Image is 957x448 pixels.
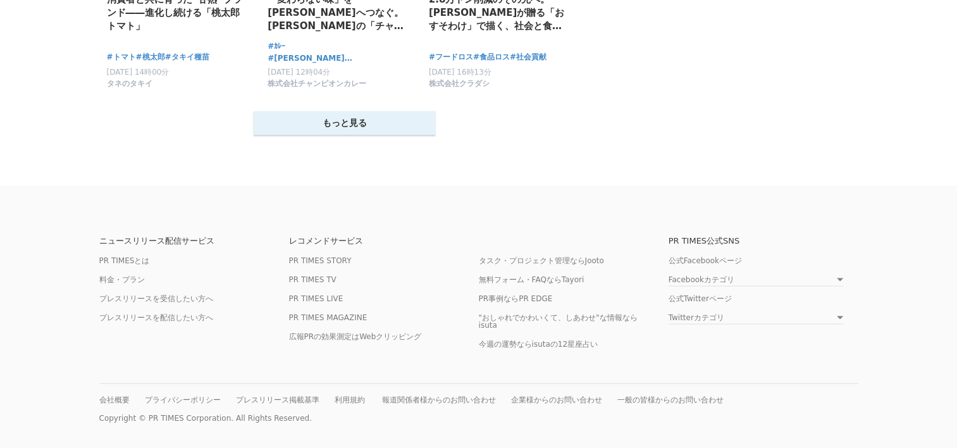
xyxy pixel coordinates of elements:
[382,395,496,404] a: 報道関係者様からのお問い合わせ
[254,111,436,135] button: もっと見る
[479,256,604,265] a: タスク・プロジェクト管理ならJooto
[289,237,479,245] p: レコメンドサービス
[669,256,742,265] a: 公式Facebookページ
[289,294,343,303] a: PR TIMES LIVE
[335,395,365,404] a: 利用規約
[145,395,221,404] a: プライバシーポリシー
[268,78,366,89] span: 株式会社チャンピオンカレー
[289,256,352,265] a: PR TIMES STORY
[99,256,150,265] a: PR TIMESとは
[107,51,136,63] a: #トマト
[107,78,152,89] span: タネのタキイ
[107,82,152,91] a: タネのタキイ
[99,414,858,423] p: Copyright © PR TIMES Corporation. All Rights Reserved.
[669,314,843,325] a: Twitterカテゴリ
[669,294,732,303] a: 公式Twitterページ
[429,82,490,91] a: 株式会社クラダシ
[669,237,858,245] p: PR TIMES公式SNS
[429,68,491,77] span: [DATE] 16時13分
[429,51,473,63] a: #フードロス
[99,313,213,322] a: プレスリリースを配信したい方へ
[510,51,546,63] a: #社会貢献
[107,68,170,77] span: [DATE] 14時00分
[289,313,367,322] a: PR TIMES MAGAZINE
[99,275,145,284] a: 料金・プラン
[99,237,289,245] p: ニュースリリース配信サービス
[99,395,130,404] a: 会社概要
[136,51,165,63] a: #桃太郎
[165,51,209,63] a: #タキイ種苗
[268,40,285,53] a: #ｶﾚｰ
[479,340,598,349] a: 今週の運勢ならisutaの12星座占い
[479,313,638,330] a: "おしゃれでかわいくて、しあわせ"な情報ならisuta
[268,68,330,77] span: [DATE] 12時04分
[669,276,843,287] a: Facebookカテゴリ
[268,82,366,91] a: 株式会社チャンピオンカレー
[289,332,422,341] a: 広報PRの効果測定はWebクリッピング
[99,294,213,303] a: プレスリリースを受信したい方へ
[289,275,336,284] a: PR TIMES TV
[511,395,602,404] a: 企業様からのお問い合わせ
[479,275,584,284] a: 無料フォーム・FAQならTayori
[268,53,409,65] a: #[PERSON_NAME][GEOGRAPHIC_DATA]
[473,51,510,63] a: #食品ロス
[479,294,553,303] a: PR事例ならPR EDGE
[429,78,490,89] span: 株式会社クラダシ
[236,395,319,404] a: プレスリリース掲載基準
[617,395,724,404] a: 一般の皆様からのお問い合わせ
